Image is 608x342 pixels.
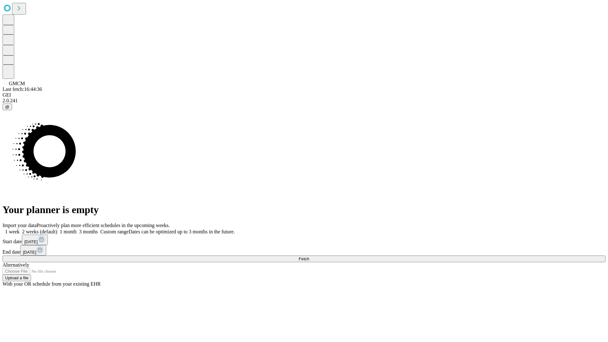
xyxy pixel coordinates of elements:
[3,275,31,281] button: Upload a file
[60,229,77,234] span: 1 month
[23,250,36,255] span: [DATE]
[129,229,235,234] span: Dates can be optimized up to 3 months in the future.
[3,92,605,98] div: GEI
[9,81,25,86] span: GMCM
[5,104,9,109] span: @
[3,204,605,216] h1: Your planner is empty
[5,229,20,234] span: 1 week
[3,86,42,92] span: Last fetch: 16:44:36
[299,256,309,261] span: Fetch
[3,281,101,287] span: With your OR schedule from your existing EHR
[22,235,48,245] button: [DATE]
[22,229,57,234] span: 2 weeks (default)
[37,223,170,228] span: Proactively plan more efficient schedules in the upcoming weeks.
[3,98,605,104] div: 2.0.241
[3,104,12,110] button: @
[24,239,38,244] span: [DATE]
[100,229,129,234] span: Custom range
[3,245,605,256] div: End date
[79,229,98,234] span: 3 months
[3,256,605,262] button: Fetch
[20,245,46,256] button: [DATE]
[3,262,29,268] span: Alternatively
[3,223,37,228] span: Import your data
[3,235,605,245] div: Start date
